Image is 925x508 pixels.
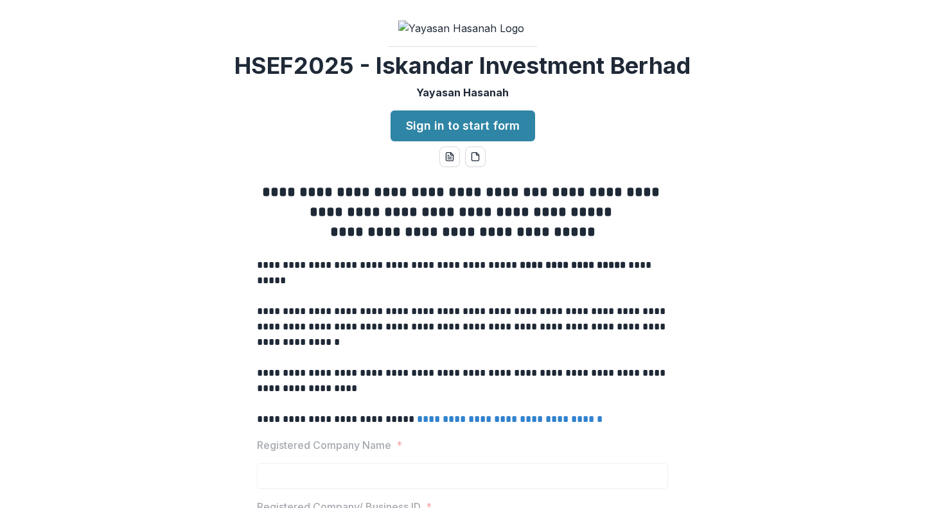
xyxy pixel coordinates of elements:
img: Yayasan Hasanah Logo [398,21,527,36]
a: Sign in to start form [391,110,535,141]
button: pdf-download [465,146,486,167]
h2: HSEF2025 - Iskandar Investment Berhad [234,52,691,80]
button: word-download [439,146,460,167]
p: Registered Company Name [257,437,391,453]
p: Yayasan Hasanah [416,85,509,100]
